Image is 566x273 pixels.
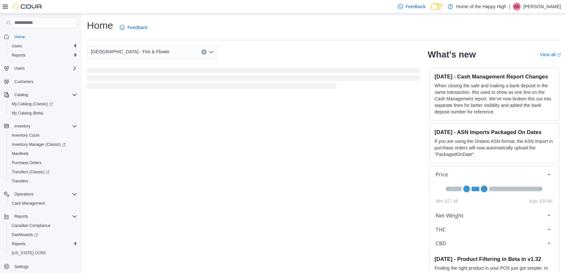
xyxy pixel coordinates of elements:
[9,177,77,185] span: Transfers
[12,43,22,49] span: Users
[13,3,42,10] img: Cova
[12,190,77,198] span: Operations
[9,109,77,117] span: My Catalog (Beta)
[9,231,77,239] span: Dashboards
[12,91,77,99] span: Catalog
[9,249,77,257] span: Washington CCRS
[1,122,80,131] button: Inventory
[14,214,28,219] span: Reports
[7,109,80,118] button: My Catalog (Beta)
[87,69,420,90] span: Loading
[12,213,31,220] button: Reports
[435,129,554,135] h3: [DATE] - ASN Imports Packaged On Dates
[9,159,77,167] span: Purchase Orders
[12,223,50,228] span: Canadian Compliance
[9,222,53,230] a: Canadian Compliance
[12,241,25,247] span: Reports
[9,42,77,50] span: Users
[14,34,25,40] span: Home
[9,168,52,176] a: Transfers (Classic)
[4,29,77,272] nav: Complex example
[1,212,80,221] button: Reports
[12,33,27,41] a: Home
[87,19,113,32] h1: Home
[14,92,28,97] span: Catalog
[1,190,80,199] button: Operations
[12,179,28,184] span: Transfers
[14,66,25,71] span: Users
[12,142,66,147] span: Inventory Manager (Classic)
[117,21,150,34] a: Feedback
[9,177,31,185] a: Transfers
[12,201,45,206] span: Cash Management
[12,101,53,107] span: My Catalog (Classic)
[12,250,46,256] span: [US_STATE] CCRS
[9,199,77,207] span: Cash Management
[9,199,47,207] a: Cash Management
[12,232,38,237] span: Dashboards
[7,140,80,149] a: Inventory Manager (Classic)
[9,168,77,176] span: Transfers (Classic)
[513,3,521,10] div: Aidan Szarka
[406,3,425,10] span: Feedback
[9,231,41,239] a: Dashboards
[7,99,80,109] a: My Catalog (Classic)
[14,264,28,269] span: Settings
[9,141,77,148] span: Inventory Manager (Classic)
[9,240,28,248] a: Reports
[435,73,554,80] h3: [DATE] - Cash Management Report Changes
[514,3,519,10] span: AS
[9,150,77,158] span: Manifests
[7,131,80,140] button: Inventory Count
[1,64,80,73] button: Users
[9,100,77,108] span: My Catalog (Classic)
[9,131,42,139] a: Inventory Count
[9,51,77,59] span: Reports
[9,159,44,167] a: Purchase Orders
[12,151,28,156] span: Manifests
[7,167,80,177] a: Transfers (Classic)
[509,3,510,10] p: |
[7,221,80,230] button: Canadian Compliance
[12,77,77,86] span: Customers
[12,213,77,220] span: Reports
[435,256,554,262] h3: [DATE] - Product Filtering in Beta in v1.32
[12,64,27,72] button: Users
[456,3,506,10] p: Home of the Happy High
[9,150,31,158] a: Manifests
[428,49,476,60] h2: What's new
[208,49,214,55] button: Open list of options
[12,169,49,175] span: Transfers (Classic)
[9,240,77,248] span: Reports
[14,124,30,129] span: Inventory
[12,53,25,58] span: Reports
[9,42,25,50] a: Users
[12,122,33,130] button: Inventory
[14,192,34,197] span: Operations
[9,249,48,257] a: [US_STATE] CCRS
[9,51,28,59] a: Reports
[435,82,554,115] p: When closing the safe and making a bank deposit in the same transaction, this used to show as one...
[12,263,31,271] a: Settings
[9,131,77,139] span: Inventory Count
[1,77,80,86] button: Customers
[7,248,80,258] button: [US_STATE] CCRS
[7,51,80,60] button: Reports
[14,79,33,84] span: Customers
[9,222,77,230] span: Canadian Compliance
[12,190,36,198] button: Operations
[1,90,80,99] button: Catalog
[7,177,80,186] button: Transfers
[91,48,170,56] span: [GEOGRAPHIC_DATA] - Fire & Flower
[12,160,42,165] span: Purchase Orders
[9,141,68,148] a: Inventory Manager (Classic)
[7,230,80,239] a: Dashboards
[7,42,80,51] button: Users
[431,3,444,10] input: Dark Mode
[540,52,561,57] a: View allExternal link
[12,64,77,72] span: Users
[127,24,147,31] span: Feedback
[9,100,56,108] a: My Catalog (Classic)
[435,138,554,158] p: If you are using the Ontario ASN format, the ASN Import in purchase orders will now automatically...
